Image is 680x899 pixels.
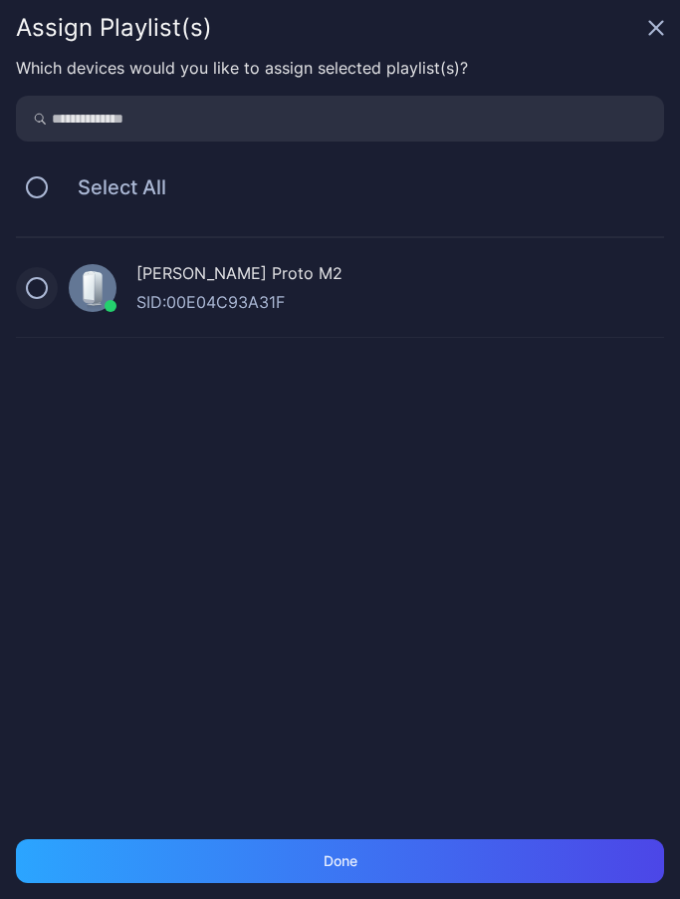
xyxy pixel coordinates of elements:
div: [PERSON_NAME] Proto M2 [136,261,664,290]
div: SID: 00E04C93A31F [136,290,664,314]
div: Done [324,853,357,869]
button: Done [16,839,664,883]
div: Assign Playlist(s) [16,16,640,40]
div: Which devices would you like to assign selected playlist(s)? [16,56,664,80]
span: Select All [58,175,166,199]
